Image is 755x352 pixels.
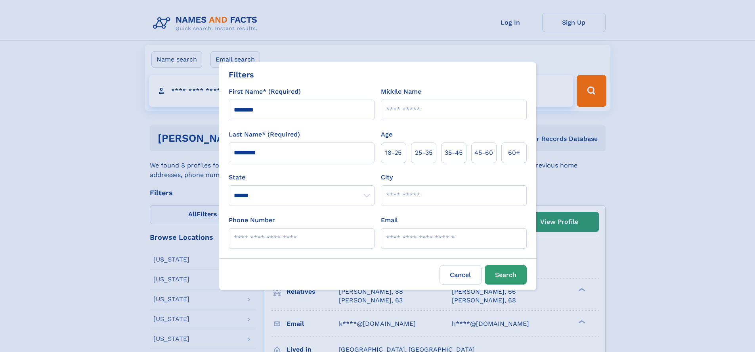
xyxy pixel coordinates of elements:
[229,215,275,225] label: Phone Number
[381,173,393,182] label: City
[381,215,398,225] label: Email
[229,130,300,139] label: Last Name* (Required)
[440,265,482,285] label: Cancel
[229,173,375,182] label: State
[508,148,520,158] span: 60+
[445,148,463,158] span: 35‑45
[385,148,401,158] span: 18‑25
[229,87,301,96] label: First Name* (Required)
[415,148,432,158] span: 25‑35
[229,69,254,81] div: Filters
[381,87,421,96] label: Middle Name
[474,148,493,158] span: 45‑60
[485,265,527,285] button: Search
[381,130,392,139] label: Age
